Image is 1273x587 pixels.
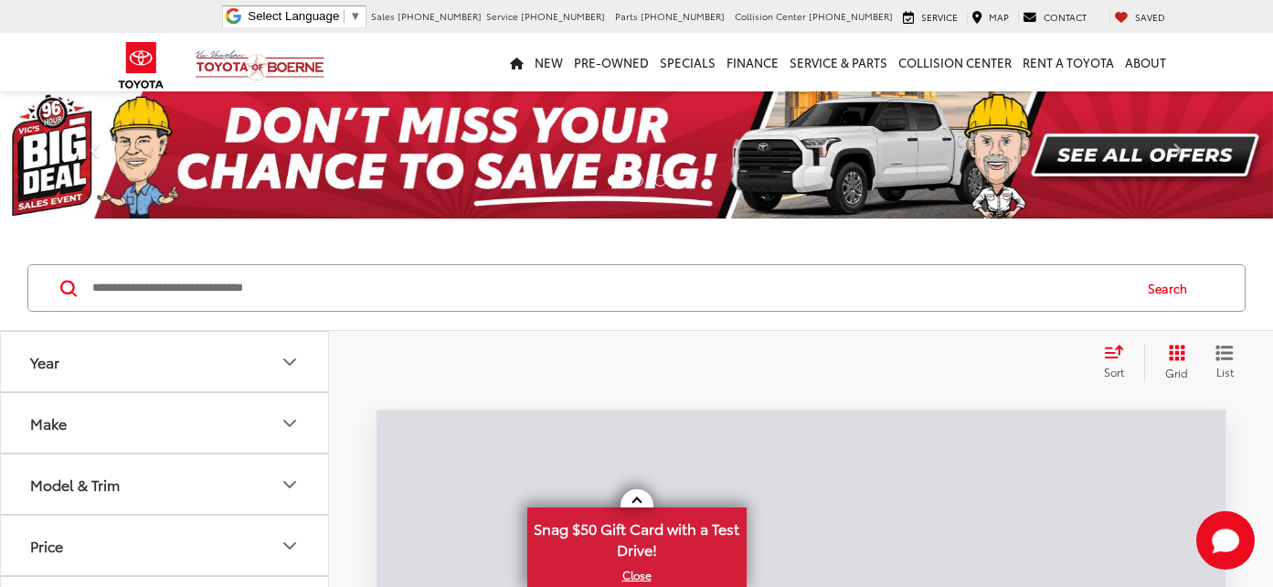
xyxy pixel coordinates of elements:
[1104,364,1124,379] span: Sort
[921,10,958,24] span: Service
[721,33,784,91] a: Finance
[248,9,339,23] span: Select Language
[898,10,962,25] a: Service
[1144,344,1202,380] button: Grid View
[1196,511,1255,570] svg: Start Chat
[30,475,120,493] div: Model & Trim
[279,351,301,373] div: Year
[30,537,63,554] div: Price
[1165,365,1188,380] span: Grid
[521,9,605,23] span: [PHONE_NUMBER]
[107,36,175,95] img: Toyota
[398,9,482,23] span: [PHONE_NUMBER]
[344,9,345,23] span: ​
[1119,33,1172,91] a: About
[1044,10,1087,24] span: Contact
[371,9,395,23] span: Sales
[1196,511,1255,570] button: Toggle Chat Window
[1215,364,1234,379] span: List
[279,535,301,557] div: Price
[893,33,1017,91] a: Collision Center
[486,9,518,23] span: Service
[1018,10,1091,25] a: Contact
[529,509,745,565] span: Snag $50 Gift Card with a Test Drive!
[1130,265,1214,311] button: Search
[30,353,59,370] div: Year
[1202,344,1247,380] button: List View
[989,10,1009,24] span: Map
[90,266,1130,310] input: Search by Make, Model, or Keyword
[1017,33,1119,91] a: Rent a Toyota
[30,414,67,432] div: Make
[1095,344,1144,380] button: Select sort value
[279,412,301,434] div: Make
[529,33,568,91] a: New
[1,393,330,453] button: MakeMake
[1109,10,1170,25] a: My Saved Vehicles
[279,474,301,496] div: Model & Trim
[1135,10,1165,24] span: Saved
[504,33,529,91] a: Home
[1,516,330,575] button: PricePrice
[568,33,654,91] a: Pre-Owned
[195,49,325,81] img: Vic Vaughan Toyota of Boerne
[809,9,893,23] span: [PHONE_NUMBER]
[615,9,638,23] span: Parts
[735,9,806,23] span: Collision Center
[1,454,330,514] button: Model & TrimModel & Trim
[641,9,725,23] span: [PHONE_NUMBER]
[654,33,721,91] a: Specials
[1,332,330,391] button: YearYear
[967,10,1013,25] a: Map
[784,33,893,91] a: Service & Parts: Opens in a new tab
[248,9,361,23] a: Select Language​
[349,9,361,23] span: ▼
